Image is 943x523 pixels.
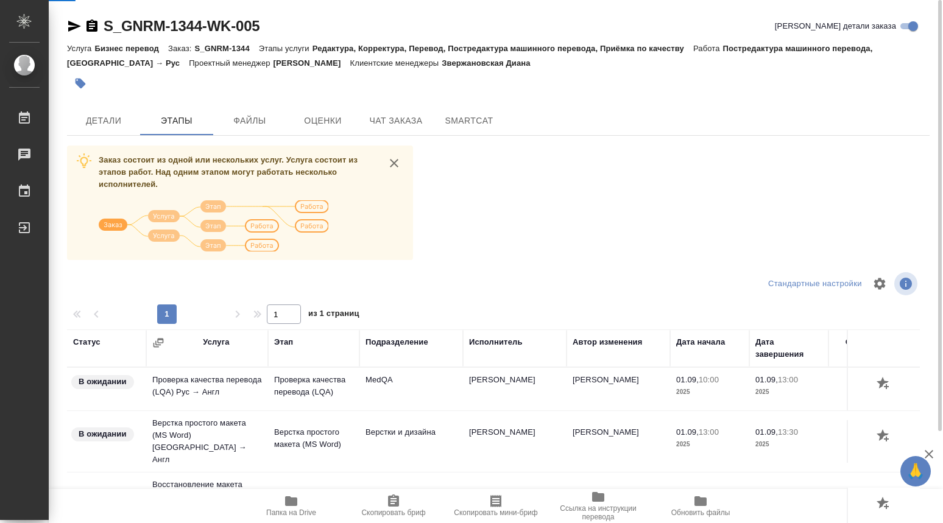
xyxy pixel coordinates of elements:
a: S_GNRM-1344-WK-005 [104,18,260,34]
div: Дата начала [676,336,725,348]
span: Этапы [147,113,206,128]
p: В ожидании [79,376,127,388]
p: Звержановская Диана [442,58,539,68]
div: Автор изменения [573,336,642,348]
p: Работа [693,44,723,53]
span: Посмотреть информацию [894,272,920,295]
td: Верстки и дизайна [359,420,463,463]
td: [PERSON_NAME] [463,420,567,463]
span: Детали [74,113,133,128]
span: из 1 страниц [308,306,359,324]
button: Сгруппировать [152,337,164,349]
p: 13:30 [778,427,798,437]
p: 2025 [755,386,822,398]
td: Верстка простого макета (MS Word) [GEOGRAPHIC_DATA] → Англ [146,411,268,472]
p: Услуга [67,44,94,53]
button: Добавить оценку [874,494,894,514]
span: Заказ состоит из одной или нескольких услуг. Услуга состоит из этапов работ. Над одним этапом мог... [99,155,358,189]
td: Проверка качества перевода (LQA) Рус → Англ [146,368,268,410]
td: MedQA [359,368,463,410]
span: [PERSON_NAME] детали заказа [775,20,896,32]
div: Услуга [203,336,229,348]
span: Настроить таблицу [865,269,894,298]
p: 43 [835,426,902,438]
button: Скопировать ссылку [85,19,99,33]
div: Статус [73,336,101,348]
p: 01.09, [755,375,778,384]
div: split button [765,275,865,293]
p: Верстка простого макета (MS Word) [274,426,353,451]
p: [PERSON_NAME] [274,58,350,68]
p: 01.09, [676,427,699,437]
div: Дата завершения [755,336,822,360]
p: 2025 [676,386,743,398]
p: Проверка качества перевода (LQA) [274,374,353,398]
td: [PERSON_NAME] [463,368,567,410]
p: 01.09, [755,427,778,437]
p: В ожидании [79,428,127,440]
button: Обновить файлы [649,489,752,523]
p: 3 [835,374,902,386]
td: [PERSON_NAME] [567,368,670,410]
button: Добавить тэг [67,70,94,97]
p: страница [835,438,902,451]
div: Исполнитель [469,336,523,348]
span: Чат заказа [367,113,425,128]
span: Скопировать бриф [361,508,425,517]
div: Подразделение [366,336,428,348]
span: Ссылка на инструкции перевода [554,504,642,521]
p: час [835,386,902,398]
p: Клиентские менеджеры [350,58,442,68]
button: Ссылка на инструкции перевода [547,489,649,523]
button: 🙏 [900,456,931,486]
p: 01.09, [676,375,699,384]
button: Папка на Drive [240,489,342,523]
button: Скопировать мини-бриф [445,489,547,523]
span: Скопировать мини-бриф [454,508,537,517]
p: S_GNRM-1344 [194,44,258,53]
button: Скопировать бриф [342,489,445,523]
p: 13:00 [778,375,798,384]
p: Этапы услуги [259,44,313,53]
span: SmartCat [440,113,498,128]
div: Общий объем [846,336,902,348]
p: Бизнес перевод [94,44,168,53]
span: Файлы [221,113,279,128]
p: Проектный менеджер [189,58,273,68]
span: Папка на Drive [266,508,316,517]
p: Заказ: [168,44,194,53]
p: 13:00 [699,427,719,437]
span: Обновить файлы [671,508,730,517]
p: 2025 [676,438,743,451]
button: Скопировать ссылку для ЯМессенджера [67,19,82,33]
span: 🙏 [905,458,926,484]
p: Редактура, Корректура, Перевод, Постредактура машинного перевода, Приёмка по качеству [313,44,693,53]
p: 2025 [755,438,822,451]
p: 10:00 [699,375,719,384]
span: Оценки [294,113,352,128]
button: close [385,154,403,172]
div: Этап [274,336,293,348]
td: [PERSON_NAME] [567,420,670,463]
